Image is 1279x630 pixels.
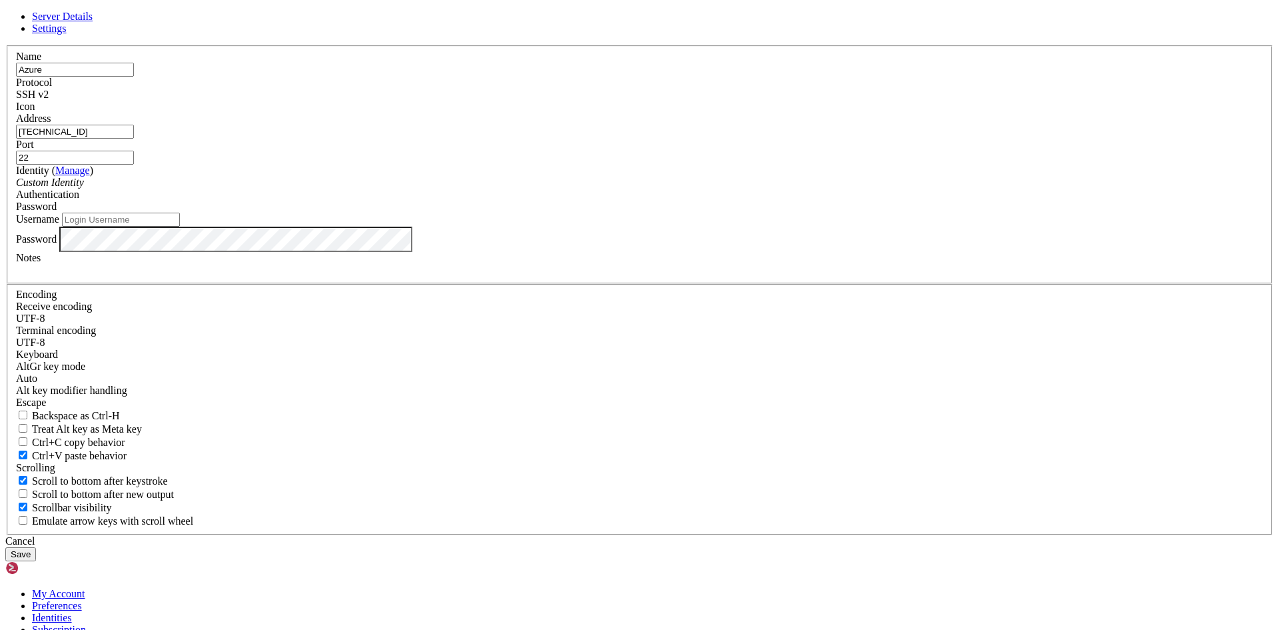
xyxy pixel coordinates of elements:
label: Name [16,51,41,62]
label: If true, the backspace should send BS ('\x08', aka ^H). Otherwise the backspace key should send '... [16,410,120,421]
input: Server Name [16,63,134,77]
input: Treat Alt key as Meta key [19,424,27,433]
input: Scrollbar visibility [19,503,27,511]
label: Scroll to bottom after new output. [16,489,174,500]
label: The default terminal encoding. ISO-2022 enables character map translations (like graphics maps). ... [16,325,96,336]
a: Manage [55,165,90,176]
label: Set the expected encoding for data received from the host. If the encodings do not match, visual ... [16,301,92,312]
input: Scroll to bottom after new output [19,489,27,498]
input: Port Number [16,151,134,165]
a: Server Details [32,11,93,22]
span: UTF-8 [16,313,45,324]
span: Treat Alt key as Meta key [32,423,142,435]
label: Username [16,213,59,225]
input: Ctrl+V paste behavior [19,451,27,459]
div: UTF-8 [16,313,1263,325]
span: SSH v2 [16,89,49,100]
input: Scroll to bottom after keystroke [19,476,27,485]
label: Set the expected encoding for data received from the host. If the encodings do not match, visual ... [16,361,85,372]
span: Emulate arrow keys with scroll wheel [32,515,193,527]
label: Password [16,233,57,244]
label: Keyboard [16,349,58,360]
span: Scrollbar visibility [32,502,112,513]
a: Identities [32,612,72,623]
div: Custom Identity [16,177,1263,189]
label: Identity [16,165,93,176]
button: Save [5,547,36,561]
a: Preferences [32,600,82,611]
div: Escape [16,397,1263,409]
label: Protocol [16,77,52,88]
a: My Account [32,588,85,599]
i: Custom Identity [16,177,84,188]
label: Icon [16,101,35,112]
span: Auto [16,373,37,384]
label: Whether the Alt key acts as a Meta key or as a distinct Alt key. [16,423,142,435]
span: Escape [16,397,46,408]
label: Ctrl-C copies if true, send ^C to host if false. Ctrl-Shift-C sends ^C to host if true, copies if... [16,437,125,448]
label: Notes [16,252,41,263]
input: Backspace as Ctrl-H [19,411,27,419]
span: Backspace as Ctrl-H [32,410,120,421]
label: When using the alternative screen buffer, and DECCKM (Application Cursor Keys) is active, mouse w... [16,515,193,527]
span: UTF-8 [16,337,45,348]
span: Ctrl+C copy behavior [32,437,125,448]
label: Whether to scroll to the bottom on any keystroke. [16,475,168,487]
input: Host Name or IP [16,125,134,139]
span: Password [16,201,57,212]
a: Settings [32,23,67,34]
span: Scroll to bottom after new output [32,489,174,500]
div: UTF-8 [16,337,1263,349]
div: SSH v2 [16,89,1263,101]
input: Emulate arrow keys with scroll wheel [19,516,27,525]
div: Cancel [5,535,1274,547]
div: Password [16,201,1263,213]
label: Controls how the Alt key is handled. Escape: Send an ESC prefix. 8-Bit: Add 128 to the typed char... [16,385,127,396]
label: Scrolling [16,462,55,473]
img: Shellngn [5,561,82,575]
span: Scroll to bottom after keystroke [32,475,168,487]
label: The vertical scrollbar mode. [16,502,112,513]
input: Login Username [62,213,180,227]
label: Address [16,113,51,124]
label: Port [16,139,34,150]
span: Ctrl+V paste behavior [32,450,127,461]
label: Authentication [16,189,79,200]
span: ( ) [52,165,93,176]
input: Ctrl+C copy behavior [19,437,27,446]
div: Auto [16,373,1263,385]
label: Encoding [16,289,57,300]
label: Ctrl+V pastes if true, sends ^V to host if false. Ctrl+Shift+V sends ^V to host if true, pastes i... [16,450,127,461]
